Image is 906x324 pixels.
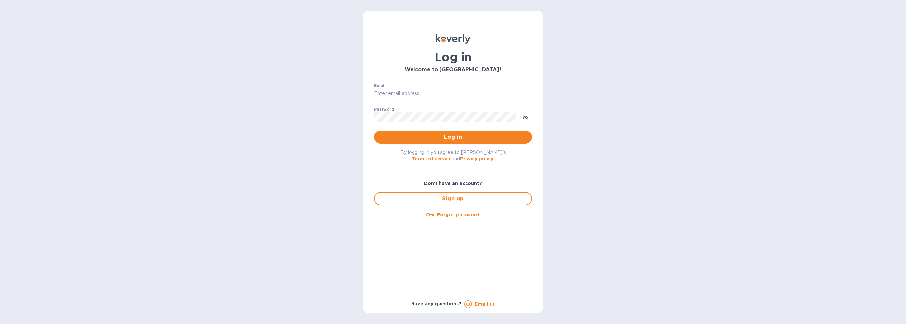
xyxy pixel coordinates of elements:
[437,212,479,217] u: Forgot password
[374,67,532,73] h3: Welcome to [GEOGRAPHIC_DATA]!
[424,181,482,186] b: Don't have an account?
[379,133,527,141] span: Log in
[374,107,394,111] label: Password
[411,301,462,306] b: Have any questions?
[374,84,386,88] label: Email
[374,192,532,205] button: Sign up
[436,34,470,44] img: Koverly
[475,301,495,307] a: Email us
[380,195,526,203] span: Sign up
[374,131,532,144] button: Log in
[460,156,493,161] a: Privacy policy
[374,50,532,64] h1: Log in
[400,150,506,161] span: By logging in you agree to [PERSON_NAME]'s and .
[412,156,452,161] a: Terms of service
[374,89,532,99] input: Enter email address
[519,110,532,124] button: toggle password visibility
